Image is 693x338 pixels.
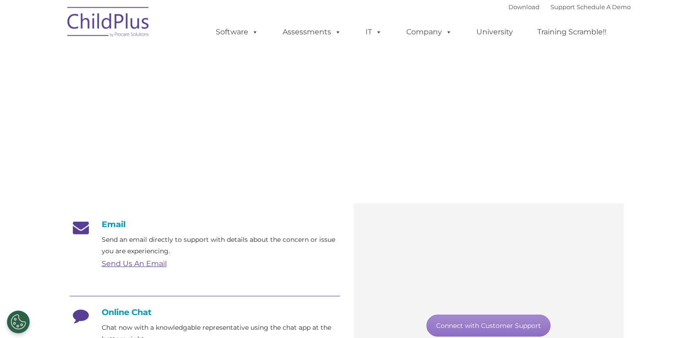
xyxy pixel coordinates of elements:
[7,311,30,333] button: Cookies Settings
[102,234,340,257] p: Send an email directly to support with details about the concern or issue you are experiencing.
[508,3,540,11] a: Download
[273,23,350,41] a: Assessments
[551,3,575,11] a: Support
[426,315,551,337] a: Connect with Customer Support
[577,3,631,11] a: Schedule A Demo
[528,23,616,41] a: Training Scramble!!
[467,23,522,41] a: University
[207,23,267,41] a: Software
[63,0,154,46] img: ChildPlus by Procare Solutions
[356,23,391,41] a: IT
[508,3,631,11] font: |
[70,307,340,317] h4: Online Chat
[70,219,340,229] h4: Email
[397,23,461,41] a: Company
[102,259,167,268] a: Send Us An Email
